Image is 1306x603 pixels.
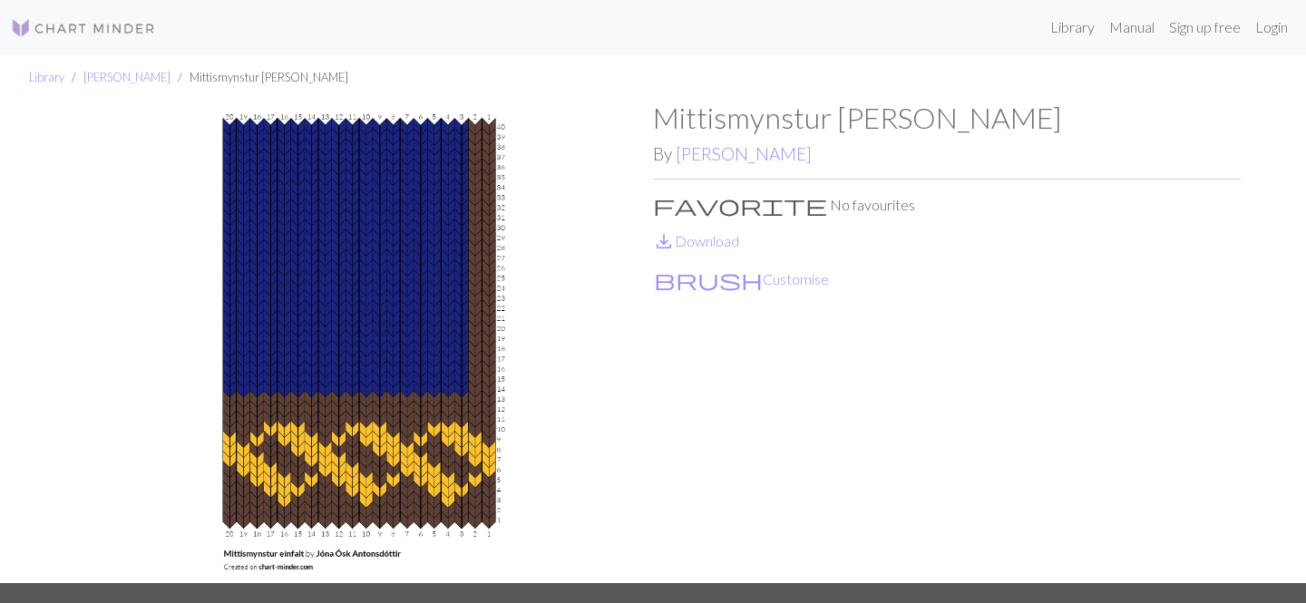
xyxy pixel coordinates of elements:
[653,143,1241,164] h2: By
[1248,9,1295,45] a: Login
[29,70,64,84] a: Library
[676,143,812,164] a: [PERSON_NAME]
[653,194,1241,216] p: No favourites
[1102,9,1162,45] a: Manual
[653,101,1241,135] h1: Mittismynstur [PERSON_NAME]
[653,232,739,249] a: DownloadDownload
[654,268,763,290] i: Customise
[653,267,830,291] button: CustomiseCustomise
[11,17,156,39] img: Logo
[1162,9,1248,45] a: Sign up free
[1043,9,1102,45] a: Library
[653,229,675,254] span: save_alt
[653,230,675,252] i: Download
[653,194,827,216] i: Favourite
[83,70,171,84] a: [PERSON_NAME]
[65,101,653,583] img: Mittismynstur einfalt
[654,267,763,292] span: brush
[653,192,827,218] span: favorite
[171,69,348,86] li: Mittismynstur [PERSON_NAME]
